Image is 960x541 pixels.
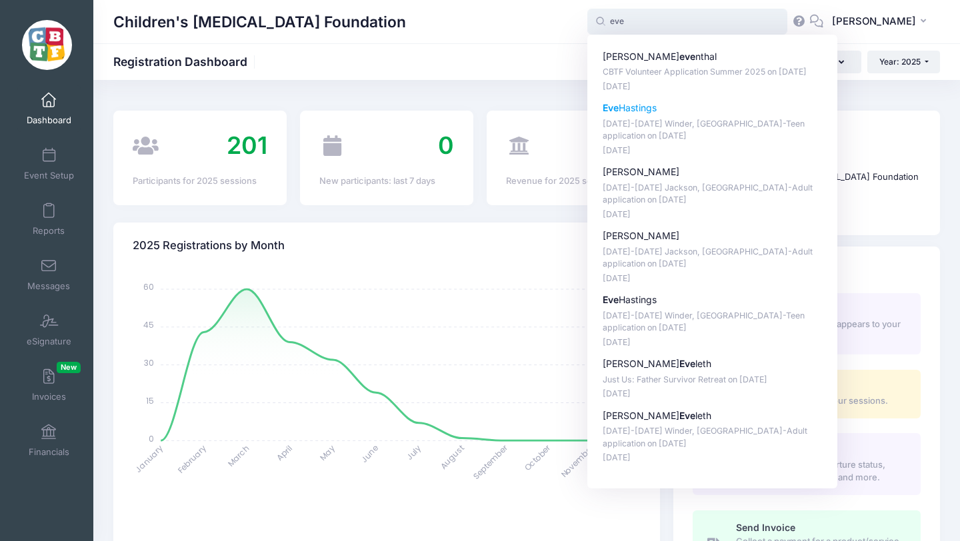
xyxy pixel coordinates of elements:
[603,50,823,64] p: [PERSON_NAME] nthal
[133,227,285,265] h4: 2025 Registrations by Month
[27,336,71,347] span: eSignature
[867,51,940,73] button: Year: 2025
[317,442,337,462] tspan: May
[603,452,823,464] p: [DATE]
[17,251,81,298] a: Messages
[603,165,823,179] p: [PERSON_NAME]
[603,209,823,221] p: [DATE]
[24,170,74,181] span: Event Setup
[603,357,823,371] p: [PERSON_NAME] leth
[438,131,454,160] span: 0
[603,409,823,423] p: [PERSON_NAME] leth
[17,85,81,132] a: Dashboard
[471,442,510,481] tspan: September
[175,442,208,475] tspan: February
[587,9,787,35] input: Search by First Name, Last Name, or Email...
[603,310,823,334] p: [DATE]-[DATE] Winder, [GEOGRAPHIC_DATA]-Teen application on [DATE]
[32,391,66,402] span: Invoices
[559,442,597,480] tspan: November
[823,7,940,37] button: [PERSON_NAME]
[29,446,69,458] span: Financials
[603,336,823,349] p: [DATE]
[603,66,823,79] p: CBTF Volunteer Application Summer 2025 on [DATE]
[113,55,259,69] h1: Registration Dashboard
[603,272,823,285] p: [DATE]
[27,115,71,126] span: Dashboard
[359,442,381,464] tspan: June
[603,388,823,400] p: [DATE]
[113,7,406,37] h1: Children's [MEDICAL_DATA] Foundation
[506,175,641,188] div: Revenue for 2025 sessions
[149,432,154,444] tspan: 0
[679,358,695,369] strong: Eve
[679,51,695,62] strong: eve
[144,357,154,368] tspan: 30
[143,281,154,292] tspan: 60
[274,442,294,462] tspan: April
[22,20,72,70] img: Children's Brain Tumor Foundation
[146,395,154,406] tspan: 15
[679,410,695,421] strong: Eve
[603,229,823,243] p: [PERSON_NAME]
[603,145,823,157] p: [DATE]
[17,362,81,408] a: InvoicesNew
[879,57,921,67] span: Year: 2025
[17,141,81,187] a: Event Setup
[603,81,823,93] p: [DATE]
[319,175,454,188] div: New participants: last 7 days
[522,442,553,473] tspan: October
[133,175,267,188] div: Participants for 2025 sessions
[57,362,81,373] span: New
[736,522,795,533] span: Send Invoice
[143,319,154,330] tspan: 45
[17,417,81,464] a: Financials
[832,14,916,29] span: [PERSON_NAME]
[603,101,823,115] p: Hastings
[603,102,619,113] strong: Eve
[17,306,81,353] a: eSignature
[603,118,823,143] p: [DATE]-[DATE] Winder, [GEOGRAPHIC_DATA]-Teen application on [DATE]
[603,374,823,386] p: Just Us: Father Survivor Retreat on [DATE]
[33,225,65,237] span: Reports
[603,294,619,305] strong: Eve
[603,425,823,450] p: [DATE]-[DATE] Winder, [GEOGRAPHIC_DATA]-Adult application on [DATE]
[225,442,252,469] tspan: March
[27,280,70,292] span: Messages
[227,131,267,160] span: 201
[133,442,165,475] tspan: January
[603,246,823,270] p: [DATE]-[DATE] Jackson, [GEOGRAPHIC_DATA]-Adult application on [DATE]
[603,293,823,307] p: Hastings
[404,442,424,462] tspan: July
[603,182,823,207] p: [DATE]-[DATE] Jackson, [GEOGRAPHIC_DATA]-Adult application on [DATE]
[17,196,81,243] a: Reports
[438,442,467,471] tspan: August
